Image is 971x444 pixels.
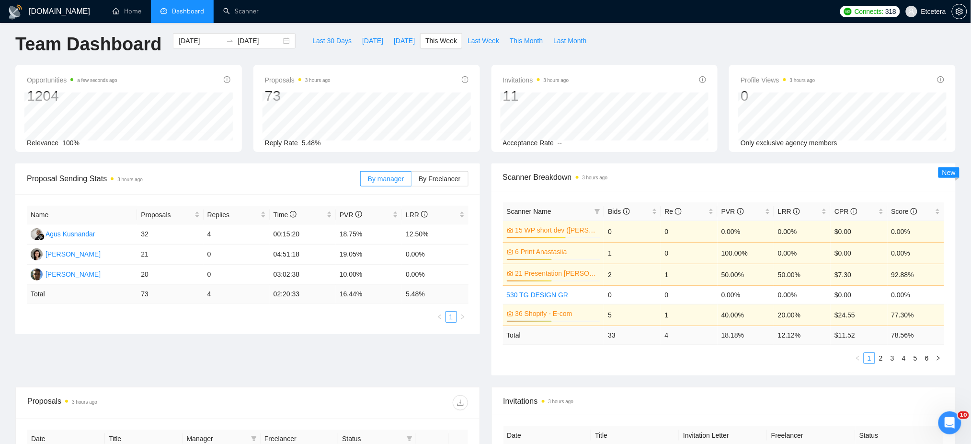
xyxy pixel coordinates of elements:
[179,35,222,46] input: Start date
[223,7,259,15] a: searchScanner
[876,353,886,363] a: 2
[46,229,95,239] div: Agus Kusnandar
[27,173,360,185] span: Proposal Sending Stats
[544,78,569,83] time: 3 hours ago
[888,326,944,344] td: 78.56 %
[885,6,896,17] span: 318
[434,311,446,323] li: Previous Page
[270,285,336,304] td: 02:20:33
[922,353,932,363] a: 6
[207,210,259,220] span: Replies
[362,35,383,46] span: [DATE]
[402,265,468,285] td: 0.00%
[226,37,234,45] span: swap-right
[503,87,569,105] div: 11
[31,269,43,280] img: AP
[793,208,800,215] span: info-circle
[462,76,468,83] span: info-circle
[270,224,336,245] td: 00:15:20
[661,264,718,285] td: 1
[27,74,117,86] span: Opportunities
[834,208,857,215] span: CPR
[891,208,917,215] span: Score
[661,242,718,264] td: 0
[548,399,574,404] time: 3 hours ago
[402,285,468,304] td: 5.48 %
[864,352,875,364] li: 1
[31,228,43,240] img: AK
[937,76,944,83] span: info-circle
[406,211,428,219] span: LRR
[741,87,815,105] div: 0
[31,250,101,257] a: TT[PERSON_NAME]
[27,206,137,224] th: Name
[355,211,362,218] span: info-circle
[510,35,543,46] span: This Month
[737,208,744,215] span: info-circle
[831,242,887,264] td: $0.00
[661,304,718,326] td: 1
[224,76,230,83] span: info-circle
[741,74,815,86] span: Profile Views
[187,433,247,444] span: Manager
[8,4,23,20] img: logo
[831,304,887,326] td: $24.55
[425,35,457,46] span: This Week
[844,8,852,15] img: upwork-logo.png
[721,208,744,215] span: PVR
[774,264,831,285] td: 50.00%
[446,311,457,323] li: 1
[137,224,203,245] td: 32
[887,353,898,363] a: 3
[604,304,661,326] td: 5
[160,8,167,14] span: dashboard
[72,399,97,405] time: 3 hours ago
[336,224,402,245] td: 18.75%
[265,87,331,105] div: 73
[583,175,608,180] time: 3 hours ago
[774,242,831,264] td: 0.00%
[388,33,420,48] button: [DATE]
[117,177,143,182] time: 3 hours ago
[942,169,956,176] span: New
[407,436,412,442] span: filter
[831,221,887,242] td: $0.00
[888,304,944,326] td: 77.30%
[336,285,402,304] td: 16.44 %
[933,352,944,364] li: Next Page
[31,270,101,278] a: AP[PERSON_NAME]
[27,395,248,410] div: Proposals
[623,208,630,215] span: info-circle
[515,225,599,235] a: 15 WP short dev ([PERSON_NAME] B)
[938,411,961,434] iframe: Intercom live chat
[699,76,706,83] span: info-circle
[661,326,718,344] td: 4
[204,206,270,224] th: Replies
[888,221,944,242] td: 0.00%
[503,171,945,183] span: Scanner Breakdown
[204,265,270,285] td: 0
[457,311,468,323] button: right
[515,268,599,279] a: 21 Presentation [PERSON_NAME]
[503,326,605,344] td: Total
[238,35,281,46] input: End date
[898,352,910,364] li: 4
[604,326,661,344] td: 33
[453,399,468,407] span: download
[27,285,137,304] td: Total
[888,242,944,264] td: 0.00%
[921,352,933,364] li: 6
[137,245,203,265] td: 21
[558,139,562,147] span: --
[718,242,774,264] td: 100.00%
[302,139,321,147] span: 5.48%
[305,78,331,83] time: 3 hours ago
[718,285,774,304] td: 0.00%
[855,355,861,361] span: left
[290,211,297,218] span: info-circle
[437,314,443,320] span: left
[137,285,203,304] td: 73
[270,265,336,285] td: 03:02:38
[137,206,203,224] th: Proposals
[420,33,462,48] button: This Week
